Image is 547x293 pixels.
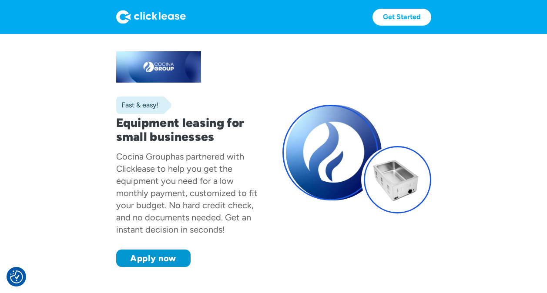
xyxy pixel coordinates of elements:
[10,270,23,283] img: Revisit consent button
[116,10,186,24] img: Logo
[372,9,431,26] a: Get Started
[116,151,258,235] div: has partnered with Clicklease to help you get the equipment you need for a low monthly payment, c...
[116,151,171,162] div: Cocina Group
[116,250,191,267] a: Apply now
[10,270,23,283] button: Consent Preferences
[116,101,158,110] div: Fast & easy!
[116,116,265,143] h1: Equipment leasing for small businesses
